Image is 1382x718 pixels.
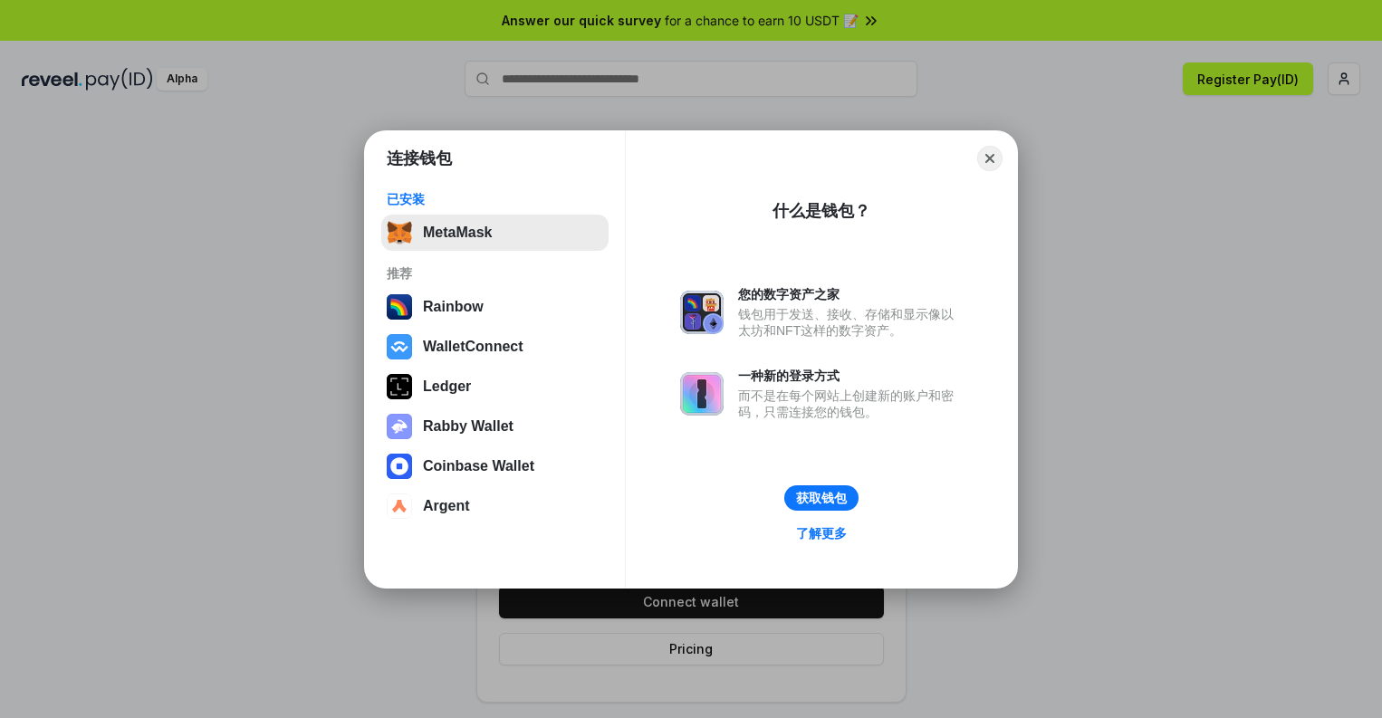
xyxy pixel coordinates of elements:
button: Coinbase Wallet [381,448,609,484]
div: Rabby Wallet [423,418,513,435]
img: svg+xml,%3Csvg%20xmlns%3D%22http%3A%2F%2Fwww.w3.org%2F2000%2Fsvg%22%20fill%3D%22none%22%20viewBox... [387,414,412,439]
img: svg+xml,%3Csvg%20width%3D%2228%22%20height%3D%2228%22%20viewBox%3D%220%200%2028%2028%22%20fill%3D... [387,334,412,359]
div: 推荐 [387,265,603,282]
img: svg+xml,%3Csvg%20width%3D%2228%22%20height%3D%2228%22%20viewBox%3D%220%200%2028%2028%22%20fill%3D... [387,493,412,519]
div: 钱包用于发送、接收、存储和显示像以太坊和NFT这样的数字资产。 [738,306,963,339]
div: Rainbow [423,299,484,315]
div: Ledger [423,378,471,395]
div: 什么是钱包？ [773,200,870,222]
div: MetaMask [423,225,492,241]
div: 您的数字资产之家 [738,286,963,302]
img: svg+xml,%3Csvg%20xmlns%3D%22http%3A%2F%2Fwww.w3.org%2F2000%2Fsvg%22%20fill%3D%22none%22%20viewBox... [680,372,724,416]
button: Rainbow [381,289,609,325]
div: 获取钱包 [796,490,847,506]
div: WalletConnect [423,339,523,355]
img: svg+xml,%3Csvg%20xmlns%3D%22http%3A%2F%2Fwww.w3.org%2F2000%2Fsvg%22%20width%3D%2228%22%20height%3... [387,374,412,399]
button: Rabby Wallet [381,408,609,445]
div: 一种新的登录方式 [738,368,963,384]
button: MetaMask [381,215,609,251]
img: svg+xml,%3Csvg%20xmlns%3D%22http%3A%2F%2Fwww.w3.org%2F2000%2Fsvg%22%20fill%3D%22none%22%20viewBox... [680,291,724,334]
div: 而不是在每个网站上创建新的账户和密码，只需连接您的钱包。 [738,388,963,420]
img: svg+xml,%3Csvg%20width%3D%2228%22%20height%3D%2228%22%20viewBox%3D%220%200%2028%2028%22%20fill%3D... [387,454,412,479]
img: svg+xml,%3Csvg%20fill%3D%22none%22%20height%3D%2233%22%20viewBox%3D%220%200%2035%2033%22%20width%... [387,220,412,245]
h1: 连接钱包 [387,148,452,169]
button: Argent [381,488,609,524]
a: 了解更多 [785,522,858,545]
button: Ledger [381,369,609,405]
div: 了解更多 [796,525,847,541]
div: 已安装 [387,191,603,207]
button: Close [977,146,1003,171]
img: svg+xml,%3Csvg%20width%3D%22120%22%20height%3D%22120%22%20viewBox%3D%220%200%20120%20120%22%20fil... [387,294,412,320]
div: Argent [423,498,470,514]
div: Coinbase Wallet [423,458,534,474]
button: WalletConnect [381,329,609,365]
button: 获取钱包 [784,485,859,511]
